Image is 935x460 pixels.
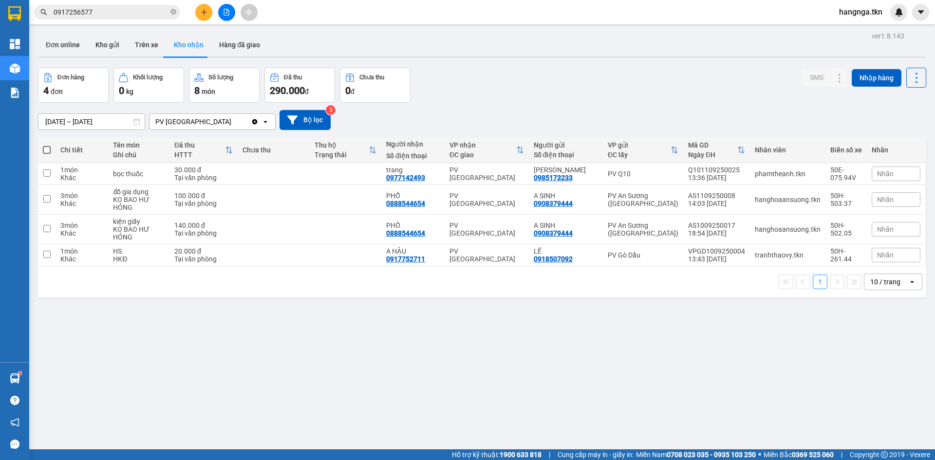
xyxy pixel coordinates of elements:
[174,221,233,229] div: 140.000 đ
[19,372,21,375] sup: 1
[386,229,425,237] div: 0888544654
[830,247,862,263] div: 50H-261.44
[852,69,901,87] button: Nhập hàng
[916,8,925,17] span: caret-down
[792,451,834,459] strong: 0369 525 060
[386,152,440,160] div: Số điện thoại
[688,247,745,255] div: VPGD1009250004
[841,449,842,460] span: |
[232,117,233,127] input: Selected PV Hòa Thành.
[223,9,230,16] span: file-add
[449,221,524,237] div: PV [GEOGRAPHIC_DATA]
[280,110,331,130] button: Bộ lọc
[830,221,862,237] div: 50H-502.05
[877,225,894,233] span: Nhãn
[326,105,336,115] sup: 3
[54,7,168,18] input: Tìm tên, số ĐT hoặc mã đơn
[126,88,133,95] span: kg
[166,33,211,56] button: Kho nhận
[534,174,573,182] div: 0985173233
[452,449,542,460] span: Hỗ trợ kỹ thuật:
[603,137,683,163] th: Toggle SortBy
[174,141,225,149] div: Đã thu
[386,192,440,200] div: PHỐ
[534,221,598,229] div: A SINH
[194,85,200,96] span: 8
[802,69,831,86] button: SMS
[755,170,821,178] div: phamtheanh.tkn
[872,31,904,41] div: ver 1.8.143
[60,229,103,237] div: Khác
[241,4,258,21] button: aim
[755,251,821,259] div: tranhthaovy.tkn
[245,9,252,16] span: aim
[113,196,165,211] div: KO BAO HƯ HỎNG
[88,33,127,56] button: Kho gửi
[813,275,827,289] button: 1
[688,192,745,200] div: AS1109250008
[174,247,233,255] div: 20.000 đ
[57,74,84,81] div: Đơn hàng
[201,9,207,16] span: plus
[174,255,233,263] div: Tại văn phòng
[169,137,238,163] th: Toggle SortBy
[830,192,862,207] div: 50H-503.37
[174,166,233,174] div: 30.000 đ
[449,166,524,182] div: PV [GEOGRAPHIC_DATA]
[218,4,235,21] button: file-add
[251,118,259,126] svg: Clear value
[636,449,756,460] span: Miền Nam
[262,118,269,126] svg: open
[127,33,166,56] button: Trên xe
[877,196,894,203] span: Nhãn
[211,33,268,56] button: Hàng đã giao
[830,166,862,182] div: 50E-075.94V
[60,221,103,229] div: 3 món
[310,137,381,163] th: Toggle SortBy
[113,151,165,159] div: Ghi chú
[305,88,309,95] span: đ
[174,192,233,200] div: 100.000 đ
[189,68,260,103] button: Số lượng8món
[688,200,745,207] div: 14:03 [DATE]
[877,170,894,178] span: Nhãn
[359,74,384,81] div: Chưa thu
[202,88,215,95] span: món
[449,141,516,149] div: VP nhận
[688,255,745,263] div: 13:43 [DATE]
[8,6,21,21] img: logo-vxr
[667,451,756,459] strong: 0708 023 035 - 0935 103 250
[340,68,411,103] button: Chưa thu0đ
[60,200,103,207] div: Khác
[764,449,834,460] span: Miền Bắc
[315,141,369,149] div: Thu hộ
[558,449,634,460] span: Cung cấp máy in - giấy in:
[38,33,88,56] button: Đơn online
[386,174,425,182] div: 0977142493
[170,8,176,17] span: close-circle
[60,247,103,255] div: 1 món
[534,192,598,200] div: A SINH
[113,188,165,196] div: đồ gia dụng
[51,88,63,95] span: đơn
[195,4,212,21] button: plus
[10,440,19,449] span: message
[119,85,124,96] span: 0
[264,68,335,103] button: Đã thu290.000đ
[386,200,425,207] div: 0888544654
[608,141,671,149] div: VP gửi
[688,221,745,229] div: AS1009250017
[60,255,103,263] div: Khác
[113,247,165,255] div: HS
[608,151,671,159] div: ĐC lấy
[113,141,165,149] div: Tên món
[345,85,351,96] span: 0
[449,151,516,159] div: ĐC giao
[113,68,184,103] button: Khối lượng0kg
[10,39,20,49] img: dashboard-icon
[534,141,598,149] div: Người gửi
[549,449,550,460] span: |
[534,166,598,174] div: HUỲNH ANH
[688,229,745,237] div: 18:54 [DATE]
[688,166,745,174] div: Q101109250025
